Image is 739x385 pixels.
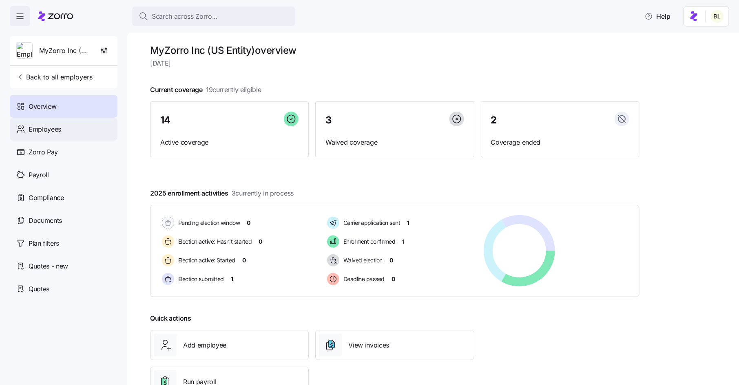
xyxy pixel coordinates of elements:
span: 0 [247,219,251,227]
span: 2 [491,115,497,125]
span: Election active: Started [176,256,235,264]
span: 0 [259,238,263,246]
span: 0 [392,275,395,283]
button: Back to all employers [13,69,96,85]
span: [DATE] [150,58,639,68]
span: 0 [389,256,393,264]
span: View invoices [348,340,389,350]
span: 19 currently eligible [206,85,261,95]
span: Plan filters [29,238,59,249]
span: Active coverage [160,137,299,147]
span: Add employee [183,340,226,350]
span: 3 currently in process [232,188,294,198]
span: Back to all employers [16,72,93,82]
span: 1 [407,219,410,227]
span: Election submitted [176,275,224,283]
a: Documents [10,209,117,232]
span: Help [645,11,670,21]
span: Pending election window [176,219,240,227]
span: Quick actions [150,313,191,323]
span: 2025 enrollment activities [150,188,294,198]
span: Overview [29,101,56,112]
button: Help [638,8,677,24]
span: Carrier application sent [341,219,400,227]
span: Documents [29,216,62,226]
span: Waived election [341,256,383,264]
a: Plan filters [10,232,117,255]
span: 1 [231,275,233,283]
span: MyZorro Inc (US Entity) [39,46,91,56]
span: Search across Zorro... [152,11,218,22]
span: 0 [242,256,246,264]
span: Election active: Hasn't started [176,238,252,246]
a: Payroll [10,163,117,186]
span: Employees [29,124,61,134]
a: Employees [10,118,117,141]
span: 3 [325,115,332,125]
img: 2fabda6663eee7a9d0b710c60bc473af [711,10,724,23]
a: Quotes [10,277,117,300]
span: Zorro Pay [29,147,58,157]
span: Current coverage [150,85,261,95]
span: Compliance [29,193,64,203]
span: 14 [160,115,170,125]
span: Waived coverage [325,137,464,147]
span: 1 [403,238,405,246]
span: Coverage ended [491,137,629,147]
a: Overview [10,95,117,118]
a: Compliance [10,186,117,209]
span: Quotes - new [29,261,68,271]
a: Quotes - new [10,255,117,277]
span: Deadline passed [341,275,385,283]
span: Quotes [29,284,49,294]
img: Employer logo [17,43,32,59]
a: Zorro Pay [10,141,117,163]
span: Payroll [29,170,49,180]
span: Enrollment confirmed [341,238,396,246]
h1: MyZorro Inc (US Entity) overview [150,44,639,57]
button: Search across Zorro... [132,7,295,26]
